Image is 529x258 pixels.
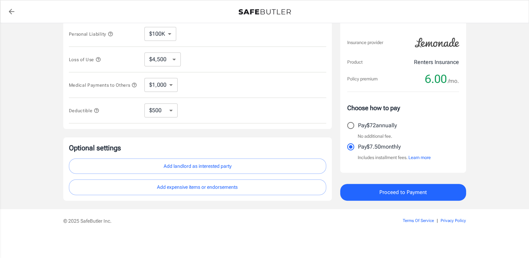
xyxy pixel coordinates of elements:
[379,188,427,197] span: Proceed to Payment
[347,39,383,46] p: Insurance provider
[414,58,459,66] p: Renters Insurance
[69,108,100,113] span: Deductible
[5,5,19,19] a: back to quotes
[63,217,363,224] p: © 2025 SafeButler Inc.
[425,72,447,86] span: 6.00
[69,106,100,115] button: Deductible
[69,31,113,37] span: Personal Liability
[358,133,392,140] p: No additional fee.
[69,57,101,62] span: Loss of Use
[69,179,326,195] button: Add expensive items or endorsements
[238,9,291,15] img: Back to quotes
[358,143,401,151] p: Pay $7.50 monthly
[437,218,438,223] span: |
[347,59,363,66] p: Product
[69,81,137,89] button: Medical Payments to Others
[441,218,466,223] a: Privacy Policy
[69,55,101,64] button: Loss of Use
[411,33,463,52] img: Lemonade
[347,76,378,83] p: Policy premium
[347,103,459,113] p: Choose how to pay
[358,154,431,161] p: Includes installment fees.
[69,158,326,174] button: Add landlord as interested party
[69,83,137,88] span: Medical Payments to Others
[69,143,326,153] p: Optional settings
[403,218,434,223] a: Terms Of Service
[340,184,466,201] button: Proceed to Payment
[408,154,431,161] button: Learn more
[448,76,459,86] span: /mo.
[358,121,397,130] p: Pay $72 annually
[69,30,113,38] button: Personal Liability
